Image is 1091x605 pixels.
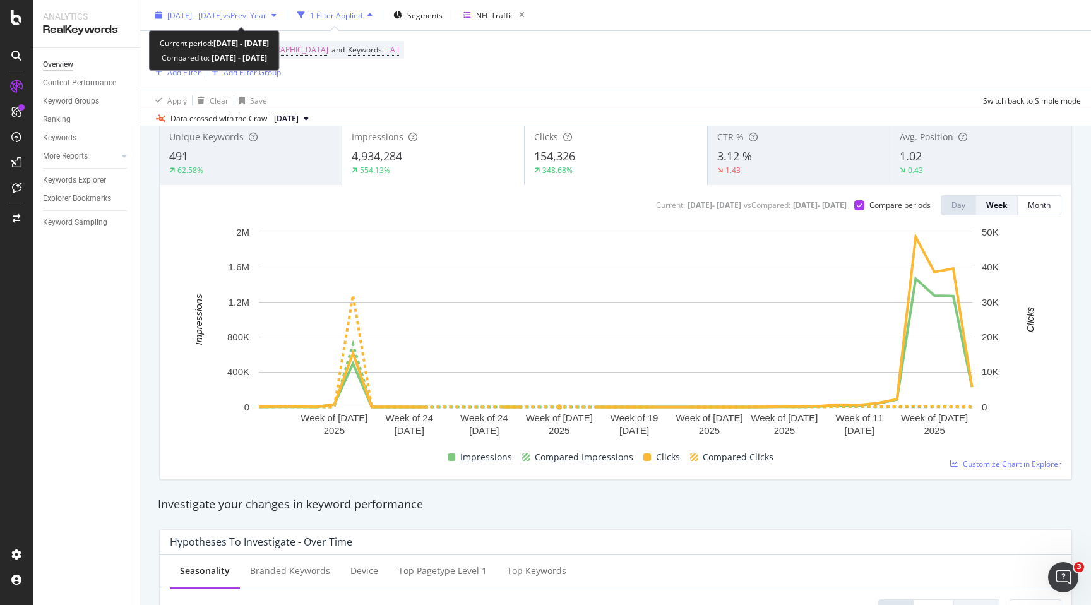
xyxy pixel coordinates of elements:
span: Unique Keywords [169,131,244,143]
span: and [331,44,345,55]
b: [DATE] - [DATE] [210,52,267,63]
a: Content Performance [43,76,131,90]
a: Keywords [43,131,131,145]
text: 2025 [774,425,795,436]
text: 40K [982,261,999,272]
span: 3.12 % [717,148,752,164]
span: 3 [1074,562,1084,572]
div: Ranking [43,113,71,126]
div: Save [250,95,267,105]
text: 50K [982,227,999,237]
span: Compared Impressions [535,450,633,465]
text: Week of [DATE] [526,412,593,423]
text: 2025 [699,425,720,436]
text: 0 [244,402,249,412]
text: Week of [DATE] [676,412,742,423]
text: [DATE] [845,425,874,436]
div: 0.43 [908,165,923,176]
div: vs Compared : [744,200,790,210]
a: Keyword Groups [43,95,131,108]
text: 2025 [549,425,569,436]
a: More Reports [43,150,118,163]
div: Top pagetype Level 1 [398,565,487,577]
text: 10K [982,366,999,377]
text: [DATE] [619,425,649,436]
div: Week [986,200,1007,210]
span: 1.02 [900,148,922,164]
a: Keyword Sampling [43,216,131,229]
div: Content Performance [43,76,116,90]
button: Month [1018,195,1061,215]
div: Clear [210,95,229,105]
text: Week of 11 [835,412,883,423]
text: Week of 19 [611,412,659,423]
div: Month [1028,200,1051,210]
span: Customize Chart in Explorer [963,458,1061,469]
div: Day [951,200,965,210]
div: 1 Filter Applied [310,9,362,20]
text: 1.6M [229,261,249,272]
div: Device [350,565,378,577]
div: Explorer Bookmarks [43,192,111,205]
span: Clicks [534,131,558,143]
span: Clicks [656,450,680,465]
span: Keywords [348,44,382,55]
text: Impressions [193,294,204,345]
div: Keywords Explorer [43,174,106,187]
a: Keywords Explorer [43,174,131,187]
text: 400K [227,366,249,377]
div: RealKeywords [43,23,129,37]
div: Investigate your changes in keyword performance [158,496,1073,513]
button: Switch back to Simple mode [978,90,1081,111]
button: Segments [388,5,448,25]
text: 800K [227,332,249,342]
text: Clicks [1025,306,1035,332]
button: Day [941,195,976,215]
a: Explorer Bookmarks [43,192,131,205]
text: Week of [DATE] [751,412,818,423]
button: NFL Traffic [458,5,530,25]
div: Data crossed with the Crawl [170,113,269,124]
div: More Reports [43,150,88,163]
text: 20K [982,332,999,342]
span: [GEOGRAPHIC_DATA] [252,41,328,59]
div: Keyword Groups [43,95,99,108]
div: [DATE] - [DATE] [688,200,741,210]
div: A chart. [170,225,1061,445]
div: 348.68% [542,165,573,176]
div: Overview [43,58,73,71]
div: 62.58% [177,165,203,176]
a: Ranking [43,113,131,126]
div: Compared to: [162,51,267,65]
text: 2025 [924,425,945,436]
div: Keyword Sampling [43,216,107,229]
text: [DATE] [469,425,499,436]
text: 1.2M [229,297,249,308]
text: 2M [236,227,249,237]
button: Apply [150,90,187,111]
a: Customize Chart in Explorer [950,458,1061,469]
span: 154,326 [534,148,575,164]
span: Compared Clicks [703,450,773,465]
div: NFL Traffic [476,9,514,20]
text: 30K [982,297,999,308]
iframe: Intercom live chat [1048,562,1078,592]
span: Segments [407,9,443,20]
b: [DATE] - [DATE] [213,38,269,49]
div: Switch back to Simple mode [983,95,1081,105]
span: vs Prev. Year [223,9,266,20]
button: 1 Filter Applied [292,5,378,25]
text: 2025 [324,425,345,436]
span: [DATE] - [DATE] [167,9,223,20]
div: Apply [167,95,187,105]
text: Week of [DATE] [301,412,367,423]
span: 4,934,284 [352,148,402,164]
div: Current: [656,200,685,210]
div: [DATE] - [DATE] [793,200,847,210]
span: 2025 Sep. 20th [274,113,299,124]
button: Save [234,90,267,111]
span: CTR % [717,131,744,143]
text: 0 [982,402,987,412]
button: Add Filter Group [206,64,281,80]
div: Hypotheses to Investigate - Over Time [170,536,352,548]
